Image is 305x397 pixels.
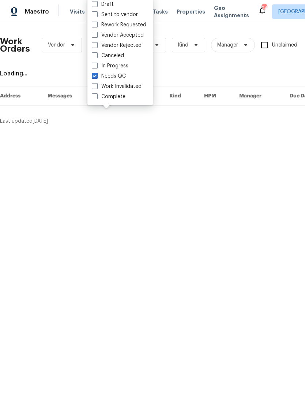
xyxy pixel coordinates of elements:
label: Draft [92,1,114,8]
th: Kind [163,86,198,106]
th: Messages [42,86,95,106]
th: Manager [233,86,284,106]
label: Vendor Rejected [92,42,142,49]
label: Sent to vendor [92,11,138,18]
span: Vendor [48,41,65,49]
div: 94 [261,4,267,12]
span: [DATE] [33,119,48,124]
span: Manager [217,41,238,49]
span: Kind [178,41,188,49]
span: Properties [177,8,205,15]
label: Complete [92,93,125,100]
span: Maestro [25,8,49,15]
label: Vendor Accepted [92,31,144,39]
label: Canceled [92,52,124,59]
label: Needs QC [92,73,126,80]
span: Visits [70,8,85,15]
th: HPM [198,86,233,106]
label: Rework Requested [92,21,146,29]
span: Tasks [152,9,168,14]
span: Unclaimed [272,41,297,49]
span: Geo Assignments [214,4,249,19]
label: In Progress [92,62,128,70]
label: Work Invalidated [92,83,142,90]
